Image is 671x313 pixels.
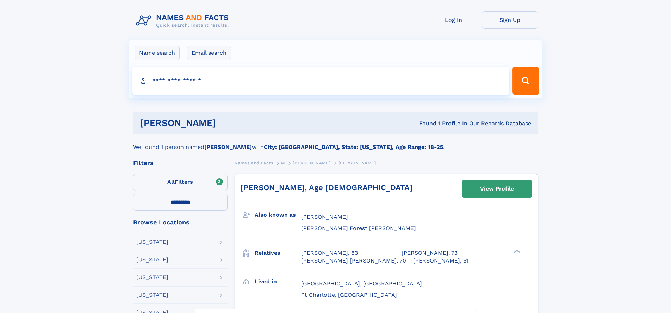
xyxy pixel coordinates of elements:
a: [PERSON_NAME], 51 [413,257,468,265]
div: Found 1 Profile In Our Records Database [317,120,531,127]
span: Pt Charlotte, [GEOGRAPHIC_DATA] [301,291,397,298]
img: Logo Names and Facts [133,11,235,30]
div: Browse Locations [133,219,228,225]
a: [PERSON_NAME], 83 [301,249,358,257]
b: [PERSON_NAME] [204,144,252,150]
a: Sign Up [482,11,538,29]
label: Filters [133,174,228,191]
h3: Also known as [255,209,301,221]
div: [US_STATE] [136,275,168,280]
b: City: [GEOGRAPHIC_DATA], State: [US_STATE], Age Range: 18-25 [264,144,443,150]
div: View Profile [480,181,514,197]
span: [PERSON_NAME] [301,213,348,220]
a: [PERSON_NAME] [PERSON_NAME], 70 [301,257,406,265]
a: [PERSON_NAME], 73 [402,249,458,257]
div: [US_STATE] [136,257,168,263]
label: Name search [135,46,180,60]
h3: Lived in [255,276,301,288]
span: All [167,179,175,185]
input: search input [132,67,510,95]
a: Log In [425,11,482,29]
label: Email search [187,46,231,60]
div: ❯ [512,249,521,253]
div: We found 1 person named with . [133,134,538,151]
div: [US_STATE] [136,292,168,298]
span: [PERSON_NAME] Forest [PERSON_NAME] [301,225,416,231]
a: [PERSON_NAME], Age [DEMOGRAPHIC_DATA] [241,183,412,192]
button: Search Button [512,67,539,95]
a: View Profile [462,180,532,197]
h3: Relatives [255,247,301,259]
a: M [281,158,285,167]
span: [GEOGRAPHIC_DATA], [GEOGRAPHIC_DATA] [301,280,422,287]
span: M [281,161,285,165]
span: [PERSON_NAME] [293,161,330,165]
a: [PERSON_NAME] [293,158,330,167]
div: Filters [133,160,228,166]
span: [PERSON_NAME] [338,161,376,165]
h1: [PERSON_NAME] [140,119,318,127]
a: Names and Facts [235,158,273,167]
div: [US_STATE] [136,239,168,245]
